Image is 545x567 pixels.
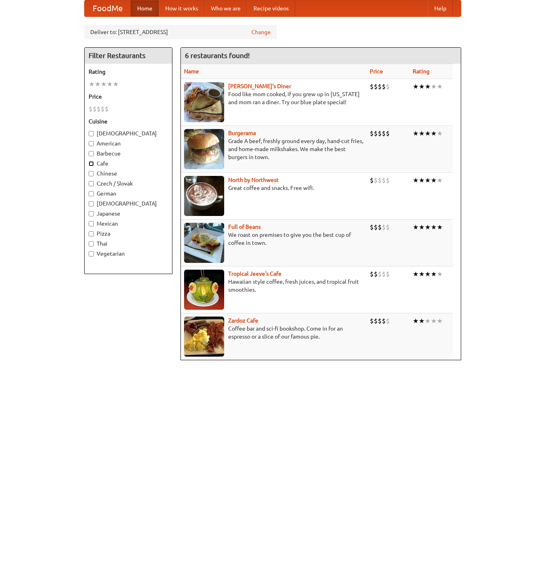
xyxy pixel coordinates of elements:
[93,105,97,113] li: $
[89,161,94,166] input: Cafe
[386,270,390,278] li: $
[184,176,224,216] img: north.jpg
[228,83,291,89] a: [PERSON_NAME]'s Diner
[378,317,382,325] li: $
[378,129,382,138] li: $
[89,93,168,101] h5: Price
[89,200,168,208] label: [DEMOGRAPHIC_DATA]
[382,129,386,138] li: $
[382,317,386,325] li: $
[374,223,378,232] li: $
[370,82,374,91] li: $
[370,176,374,185] li: $
[413,223,419,232] li: ★
[228,224,261,230] b: Full of Beans
[84,25,277,39] div: Deliver to: [STREET_ADDRESS]
[205,0,247,16] a: Who we are
[425,223,431,232] li: ★
[386,176,390,185] li: $
[89,190,168,198] label: German
[378,270,382,278] li: $
[89,220,168,228] label: Mexican
[370,68,383,75] a: Price
[89,210,168,218] label: Japanese
[89,151,94,156] input: Barbecue
[107,80,113,89] li: ★
[378,223,382,232] li: $
[382,223,386,232] li: $
[437,317,443,325] li: ★
[386,223,390,232] li: $
[382,82,386,91] li: $
[184,90,363,106] p: Food like mom cooked, if you grew up in [US_STATE] and mom ran a diner. Try our blue plate special!
[184,317,224,357] img: zardoz.jpg
[89,191,94,196] input: German
[431,270,437,278] li: ★
[431,82,437,91] li: ★
[89,250,168,258] label: Vegetarian
[419,317,425,325] li: ★
[184,68,199,75] a: Name
[89,251,94,256] input: Vegetarian
[437,223,443,232] li: ★
[89,221,94,226] input: Mexican
[382,176,386,185] li: $
[425,317,431,325] li: ★
[89,117,168,125] h5: Cuisine
[437,270,443,278] li: ★
[89,80,95,89] li: ★
[184,82,224,122] img: sallys.jpg
[228,270,282,277] a: Tropical Jeeve's Cafe
[89,139,168,147] label: American
[89,240,168,248] label: Thai
[419,223,425,232] li: ★
[89,129,168,137] label: [DEMOGRAPHIC_DATA]
[428,0,453,16] a: Help
[89,171,94,176] input: Chinese
[419,270,425,278] li: ★
[425,82,431,91] li: ★
[89,211,94,216] input: Japanese
[101,105,105,113] li: $
[89,131,94,136] input: [DEMOGRAPHIC_DATA]
[89,68,168,76] h5: Rating
[95,80,101,89] li: ★
[370,223,374,232] li: $
[431,129,437,138] li: ★
[89,105,93,113] li: $
[228,317,258,324] a: Zardoz Cafe
[425,129,431,138] li: ★
[382,270,386,278] li: $
[131,0,159,16] a: Home
[431,317,437,325] li: ★
[425,176,431,185] li: ★
[419,176,425,185] li: ★
[413,129,419,138] li: ★
[184,325,363,341] p: Coffee bar and sci-fi bookshop. Come in for an espresso or a slice of our famous pie.
[419,129,425,138] li: ★
[97,105,101,113] li: $
[247,0,295,16] a: Recipe videos
[113,80,119,89] li: ★
[89,149,168,157] label: Barbecue
[159,0,205,16] a: How it works
[437,176,443,185] li: ★
[413,176,419,185] li: ★
[85,48,172,64] h4: Filter Restaurants
[89,141,94,146] input: American
[228,130,256,136] a: Burgerama
[228,177,279,183] a: North by Northwest
[184,223,224,263] img: beans.jpg
[184,184,363,192] p: Great coffee and snacks. Free wifi.
[425,270,431,278] li: ★
[89,231,94,236] input: Pizza
[89,241,94,246] input: Thai
[374,129,378,138] li: $
[101,80,107,89] li: ★
[431,223,437,232] li: ★
[374,317,378,325] li: $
